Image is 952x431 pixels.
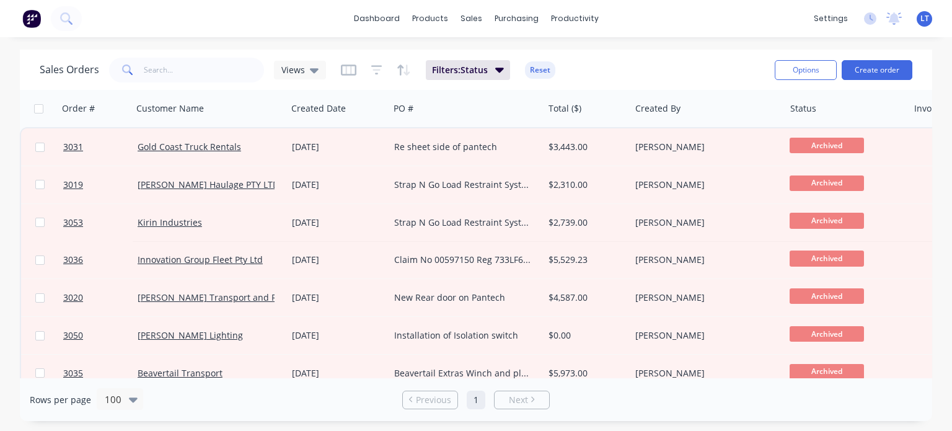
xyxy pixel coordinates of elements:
[281,63,305,76] span: Views
[138,367,223,379] a: Beavertail Transport
[292,141,384,153] div: [DATE]
[63,355,138,392] a: 3035
[138,216,202,228] a: Kirin Industries
[549,291,621,304] div: $4,587.00
[808,9,854,28] div: settings
[292,216,384,229] div: [DATE]
[397,391,555,409] ul: Pagination
[63,204,138,241] a: 3053
[635,329,772,342] div: [PERSON_NAME]
[292,179,384,191] div: [DATE]
[63,367,83,380] span: 3035
[394,179,531,191] div: Strap N Go Load Restraint System for [STREET_ADDRESS]
[394,254,531,266] div: Claim No 00597150 Reg 733LF6 Pol no 322240798 GFT Booking no 597150002 Authority 597150002/EST/630RA
[394,102,413,115] div: PO #
[63,329,83,342] span: 3050
[394,367,531,380] div: Beavertail Extras Winch and plates Toolbox
[790,176,864,191] span: Archived
[63,291,83,304] span: 3020
[40,64,99,76] h1: Sales Orders
[920,13,929,24] span: LT
[549,141,621,153] div: $3,443.00
[509,394,528,406] span: Next
[635,254,772,266] div: [PERSON_NAME]
[292,329,384,342] div: [DATE]
[394,216,531,229] div: Strap N Go Load Restraint System for a 14plt Curtainsider
[63,141,83,153] span: 3031
[63,241,138,278] a: 3036
[635,102,681,115] div: Created By
[790,288,864,304] span: Archived
[775,60,837,80] button: Options
[842,60,912,80] button: Create order
[426,60,510,80] button: Filters:Status
[549,216,621,229] div: $2,739.00
[138,179,279,190] a: [PERSON_NAME] Haulage PTY LTD
[790,213,864,228] span: Archived
[394,291,531,304] div: New Rear door on Pantech
[394,141,531,153] div: Re sheet side of pantech
[291,102,346,115] div: Created Date
[549,254,621,266] div: $5,529.23
[790,326,864,342] span: Archived
[525,61,555,79] button: Reset
[394,329,531,342] div: Installation of Isolation switch
[790,102,816,115] div: Status
[292,367,384,380] div: [DATE]
[549,329,621,342] div: $0.00
[635,291,772,304] div: [PERSON_NAME]
[136,102,204,115] div: Customer Name
[63,166,138,203] a: 3019
[432,64,488,76] span: Filters: Status
[63,216,83,229] span: 3053
[62,102,95,115] div: Order #
[138,254,263,265] a: Innovation Group Fleet Pty Ltd
[30,394,91,406] span: Rows per page
[63,128,138,166] a: 3031
[138,291,311,303] a: [PERSON_NAME] Transport and Removals
[467,391,485,409] a: Page 1 is your current page
[138,329,243,341] a: [PERSON_NAME] Lighting
[549,179,621,191] div: $2,310.00
[63,279,138,316] a: 3020
[790,364,864,380] span: Archived
[488,9,545,28] div: purchasing
[63,179,83,191] span: 3019
[790,251,864,266] span: Archived
[406,9,454,28] div: products
[549,102,581,115] div: Total ($)
[403,394,457,406] a: Previous page
[292,291,384,304] div: [DATE]
[495,394,549,406] a: Next page
[63,254,83,266] span: 3036
[416,394,451,406] span: Previous
[790,138,864,153] span: Archived
[635,141,772,153] div: [PERSON_NAME]
[635,216,772,229] div: [PERSON_NAME]
[292,254,384,266] div: [DATE]
[635,367,772,380] div: [PERSON_NAME]
[144,58,265,82] input: Search...
[545,9,605,28] div: productivity
[138,141,241,153] a: Gold Coast Truck Rentals
[348,9,406,28] a: dashboard
[454,9,488,28] div: sales
[22,9,41,28] img: Factory
[63,317,138,354] a: 3050
[635,179,772,191] div: [PERSON_NAME]
[549,367,621,380] div: $5,973.00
